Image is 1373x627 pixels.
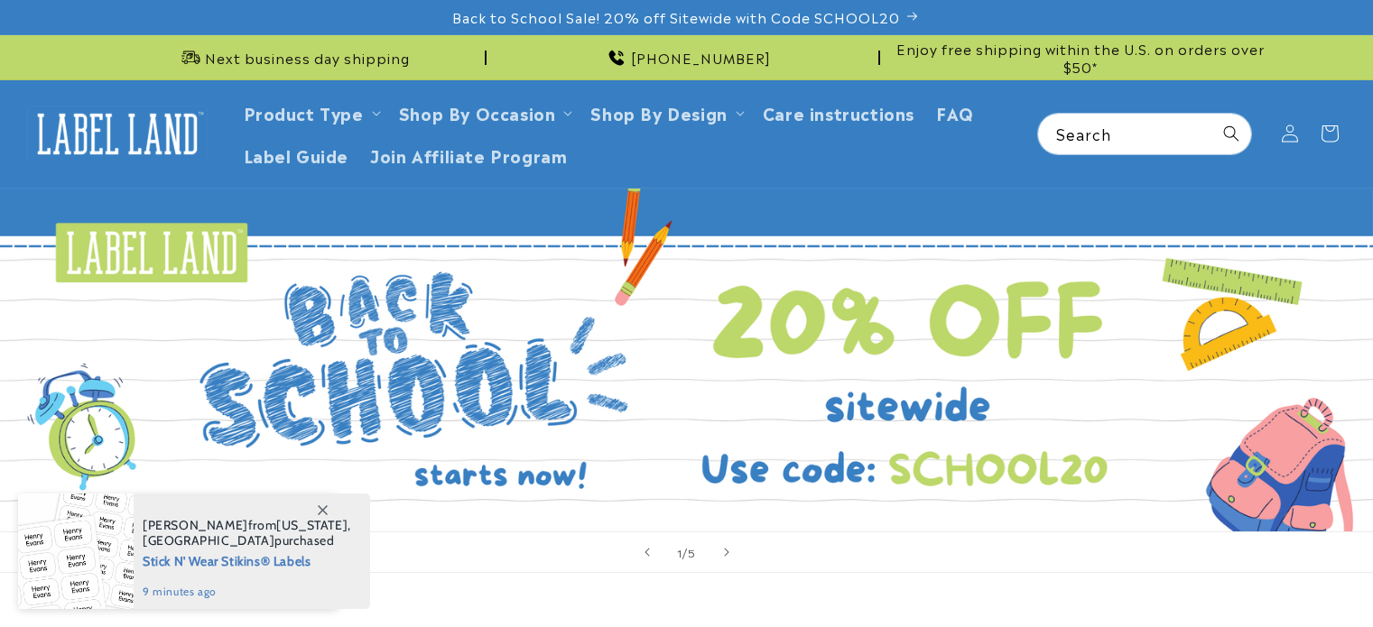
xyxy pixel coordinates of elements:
[677,543,682,561] span: 1
[925,91,985,134] a: FAQ
[370,144,567,165] span: Join Affiliate Program
[936,102,974,123] span: FAQ
[399,102,556,123] span: Shop By Occasion
[494,35,880,79] div: Announcement
[763,102,914,123] span: Care instructions
[233,134,360,176] a: Label Guide
[244,100,364,124] a: Product Type
[27,106,208,161] img: Label Land
[21,99,215,169] a: Label Land
[143,532,274,549] span: [GEOGRAPHIC_DATA]
[682,543,688,561] span: /
[143,517,248,533] span: [PERSON_NAME]
[205,49,410,67] span: Next business day shipping
[590,100,727,124] a: Shop By Design
[143,518,351,549] span: from , purchased
[627,532,667,572] button: Previous slide
[276,517,348,533] span: [US_STATE]
[244,144,349,165] span: Label Guide
[887,35,1274,79] div: Announcement
[359,134,578,176] a: Join Affiliate Program
[452,8,900,26] span: Back to School Sale! 20% off Sitewide with Code SCHOOL20
[580,91,751,134] summary: Shop By Design
[887,40,1274,75] span: Enjoy free shipping within the U.S. on orders over $50*
[752,91,925,134] a: Care instructions
[1211,114,1251,153] button: Search
[233,91,388,134] summary: Product Type
[100,35,487,79] div: Announcement
[388,91,580,134] summary: Shop By Occasion
[707,532,747,572] button: Next slide
[631,49,771,67] span: [PHONE_NUMBER]
[688,543,696,561] span: 5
